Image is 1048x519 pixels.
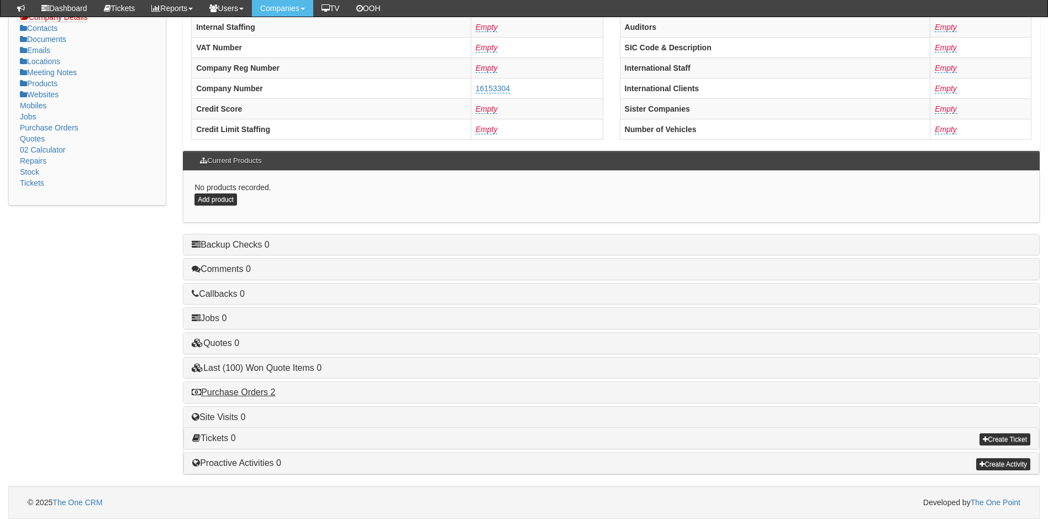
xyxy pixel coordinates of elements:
a: Empty [476,125,498,134]
div: No products recorded. [183,171,1040,222]
th: International Clients [620,78,930,98]
a: Purchase Orders 2 [192,387,275,397]
a: Meeting Notes [20,68,77,77]
a: Jobs [20,112,36,121]
a: Emails [20,46,50,55]
a: Empty [935,125,957,134]
a: Empty [935,104,957,114]
a: Purchase Orders [20,123,78,132]
th: Internal Staffing [192,17,471,37]
a: Create Activity [976,458,1030,470]
a: Empty [476,23,498,32]
th: International Staff [620,57,930,78]
th: Sister Companies [620,98,930,119]
th: Credit Score [192,98,471,119]
a: Quotes 0 [192,338,239,348]
a: Backup Checks 0 [192,240,270,249]
a: Empty [935,43,957,53]
a: 02 Calculator [20,145,66,154]
th: Number of Vehicles [620,119,930,139]
span: Developed by [923,497,1020,508]
th: SIC Code & Description [620,37,930,57]
a: Websites [20,90,59,99]
a: Callbacks 0 [192,289,245,298]
th: Auditors [620,17,930,37]
a: Stock [20,167,39,176]
a: Documents [20,35,66,44]
h3: Current Products [194,151,267,170]
a: Empty [476,43,498,53]
a: Site Visits 0 [192,412,245,422]
a: Last (100) Won Quote Items 0 [192,363,322,373]
a: Create Ticket [979,433,1030,445]
a: Tickets [20,179,44,187]
a: Tickets 0 [192,433,235,443]
a: The One Point [971,498,1020,507]
a: Empty [935,23,957,32]
a: Locations [20,57,60,66]
a: Add product [194,193,237,206]
a: The One CRM [52,498,102,507]
a: Company Details [20,12,88,22]
th: VAT Number [192,37,471,57]
a: 16153304 [476,84,510,93]
a: Empty [935,64,957,73]
a: Jobs 0 [192,313,227,323]
a: Mobiles [20,101,46,110]
span: © 2025 [28,498,103,507]
a: Products [20,79,57,88]
th: Company Number [192,78,471,98]
a: Comments 0 [192,264,251,274]
a: Empty [935,84,957,93]
a: Repairs [20,156,46,165]
a: Empty [476,104,498,114]
th: Credit Limit Staffing [192,119,471,139]
a: Quotes [20,134,45,143]
a: Proactive Activities 0 [192,458,281,468]
th: Company Reg Number [192,57,471,78]
a: Empty [476,64,498,73]
a: Contacts [20,24,57,33]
